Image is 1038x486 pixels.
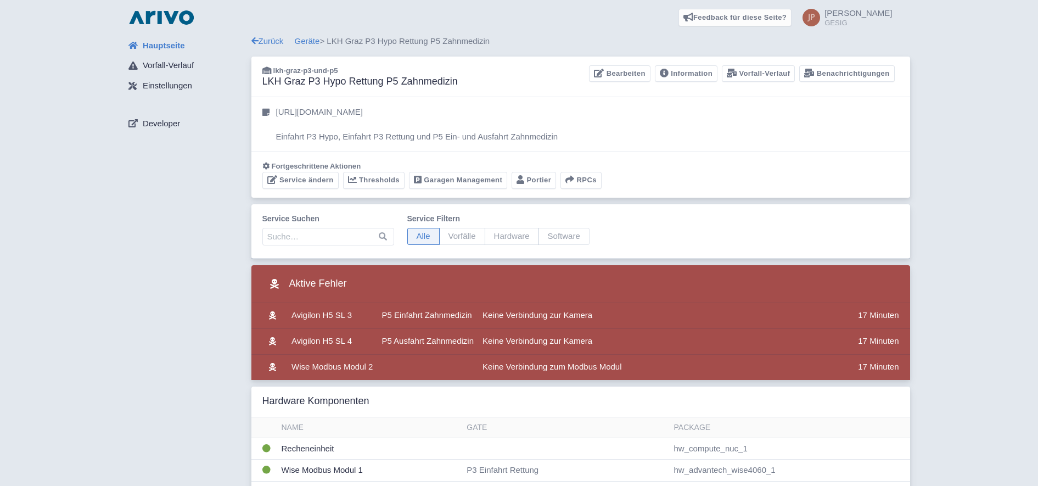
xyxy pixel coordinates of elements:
[126,9,197,26] img: logo
[287,328,377,354] td: Avigilon H5 SL 4
[409,172,507,189] a: Garagen Management
[143,59,194,72] span: Vorfall-Verlauf
[377,328,478,354] td: P5 Ausfahrt Zahnmedizin
[538,228,590,245] span: Software
[670,417,910,438] th: Package
[143,80,192,92] span: Einstellungen
[407,228,440,245] span: Alle
[276,106,558,143] p: [URL][DOMAIN_NAME] Einfahrt P3 Hypo, Einfahrt P3 Rettung und P5 Ein- und Ausfahrt Zahnmedizin
[560,172,602,189] button: RPCs
[482,310,592,320] span: Keine Verbindung zur Kamera
[273,66,338,75] span: lkh-graz-p3-und-p5
[262,274,347,294] h3: Aktive Fehler
[407,213,590,225] label: Service filtern
[655,65,717,82] a: Information
[670,460,910,482] td: hw_advantech_wise4060_1
[678,9,792,26] a: Feedback für diese Seite?
[824,19,892,26] small: GESIG
[277,417,463,438] th: Name
[287,354,377,380] td: Wise Modbus Modul 2
[439,228,485,245] span: Vorfälle
[251,36,284,46] a: Zurück
[670,438,910,460] td: hw_compute_nuc_1
[854,328,910,354] td: 17 Minuten
[295,36,320,46] a: Geräte
[589,65,650,82] a: Bearbeiten
[343,172,405,189] a: Thresholds
[120,35,251,56] a: Hauptseite
[482,336,592,345] span: Keine Verbindung zur Kamera
[262,228,394,245] input: Suche…
[143,118,180,130] span: Developer
[482,362,622,371] span: Keine Verbindung zum Modbus Modul
[262,76,458,88] h3: LKH Graz P3 Hypo Rettung P5 Zahnmedizin
[377,303,478,329] td: P5 Einfahrt Zahnmedizin
[287,303,377,329] td: Avigilon H5 SL 3
[262,395,369,407] h3: Hardware Komponenten
[824,8,892,18] span: [PERSON_NAME]
[262,213,394,225] label: Service suchen
[799,65,894,82] a: Benachrichtigungen
[272,162,361,170] span: Fortgeschrittene Aktionen
[120,76,251,97] a: Einstellungen
[120,55,251,76] a: Vorfall-Verlauf
[722,65,795,82] a: Vorfall-Verlauf
[277,438,463,460] td: Recheneinheit
[462,460,669,482] td: P3 Einfahrt Rettung
[485,228,539,245] span: Hardware
[512,172,556,189] a: Portier
[277,460,463,482] td: Wise Modbus Modul 1
[143,40,185,52] span: Hauptseite
[796,9,892,26] a: [PERSON_NAME] GESIG
[262,172,339,189] a: Service ändern
[462,417,669,438] th: Gate
[854,303,910,329] td: 17 Minuten
[251,35,910,48] div: > LKH Graz P3 Hypo Rettung P5 Zahnmedizin
[120,113,251,134] a: Developer
[854,354,910,380] td: 17 Minuten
